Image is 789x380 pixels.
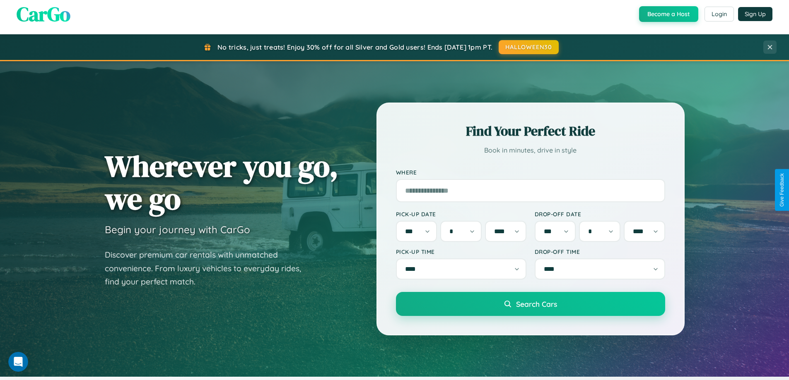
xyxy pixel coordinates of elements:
p: Book in minutes, drive in style [396,144,665,156]
iframe: Intercom live chat [8,352,28,372]
h3: Begin your journey with CarGo [105,223,250,236]
span: No tricks, just treats! Enjoy 30% off for all Silver and Gold users! Ends [DATE] 1pm PT. [217,43,492,51]
p: Discover premium car rentals with unmatched convenience. From luxury vehicles to everyday rides, ... [105,248,312,289]
label: Drop-off Date [535,210,665,217]
span: Search Cars [516,299,557,308]
label: Where [396,169,665,176]
div: Give Feedback [779,173,785,207]
h2: Find Your Perfect Ride [396,122,665,140]
button: Become a Host [639,6,698,22]
button: Login [705,7,734,22]
span: CarGo [17,0,70,28]
button: Search Cars [396,292,665,316]
label: Drop-off Time [535,248,665,255]
button: HALLOWEEN30 [499,40,559,54]
button: Sign Up [738,7,772,21]
label: Pick-up Date [396,210,526,217]
label: Pick-up Time [396,248,526,255]
h1: Wherever you go, we go [105,150,338,215]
